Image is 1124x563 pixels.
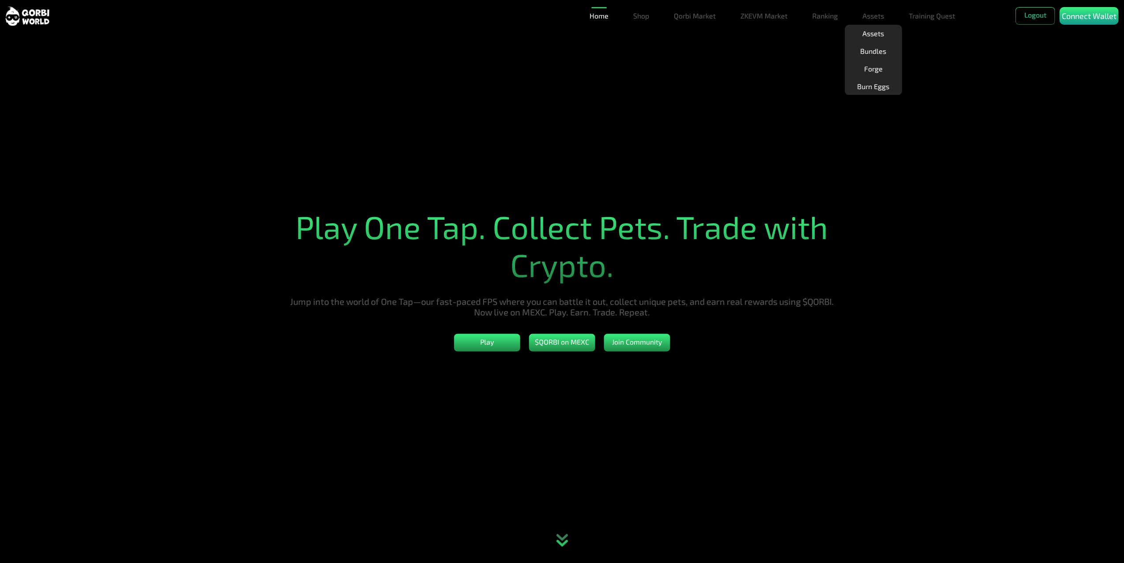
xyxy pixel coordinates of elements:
a: Qorbi Market [671,7,720,25]
a: Burn Eggs [854,78,893,95]
a: Bundles [857,42,890,60]
p: Connect Wallet [1062,10,1117,22]
a: Shop [630,7,653,25]
a: Training Quest [906,7,959,25]
h5: Jump into the world of One Tap—our fast-paced FPS where you can battle it out, collect unique pet... [286,296,838,317]
h1: Play One Tap. Collect Pets. Trade with Crypto. [286,207,838,284]
img: sticky brand-logo [5,6,49,26]
button: $QORBI on MEXC [529,334,595,351]
a: Assets [859,25,888,42]
a: ZKEVM Market [737,7,792,25]
div: animation [543,523,582,563]
button: Play [454,334,520,351]
a: Forge [861,60,886,78]
button: Join Community [604,334,670,351]
a: Ranking [809,7,842,25]
a: Home [586,7,612,25]
a: Assets [859,7,888,25]
button: Logout [1016,7,1055,25]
